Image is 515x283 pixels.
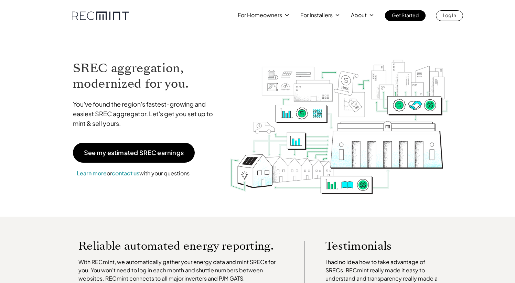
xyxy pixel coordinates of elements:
a: See my estimated SREC earnings [73,143,195,163]
p: For Installers [300,10,333,20]
p: Get Started [392,10,419,20]
p: About [351,10,367,20]
h1: SREC aggregation, modernized for you. [73,61,219,91]
img: RECmint value cycle [229,42,449,196]
p: See my estimated SREC earnings [84,150,184,156]
p: You've found the region's fastest-growing and easiest SREC aggregator. Let's get you set up to mi... [73,99,219,128]
p: Testimonials [325,241,428,251]
a: Get Started [385,10,426,21]
p: With RECmint, we automatically gather your energy data and mint SRECs for you. You won't need to ... [78,258,283,283]
a: Log In [436,10,463,21]
a: Learn more [77,170,107,177]
p: or with your questions [73,169,193,178]
p: Log In [443,10,456,20]
a: contact us [112,170,139,177]
p: Reliable automated energy reporting. [78,241,283,251]
p: For Homeowners [238,10,282,20]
